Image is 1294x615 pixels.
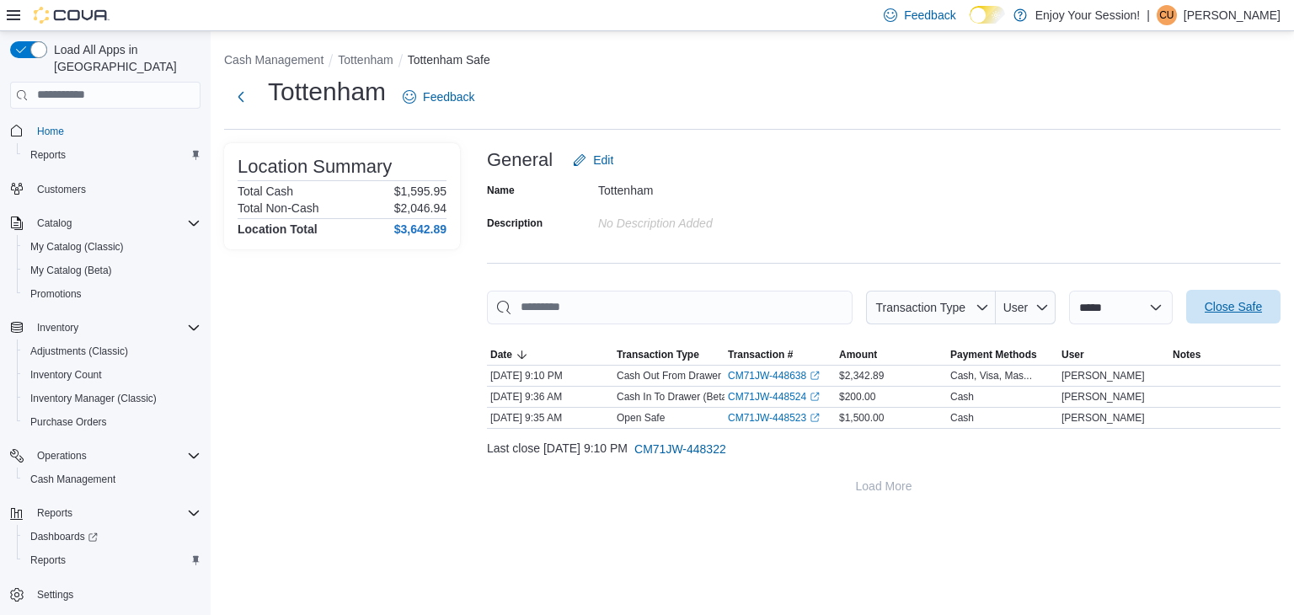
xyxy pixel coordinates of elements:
button: Inventory [30,318,85,338]
nav: An example of EuiBreadcrumbs [224,51,1281,72]
button: Transaction Type [866,291,996,324]
button: Payment Methods [947,345,1058,365]
p: $1,595.95 [394,184,446,198]
a: Settings [30,585,80,605]
span: Transaction Type [875,301,965,314]
span: Cash Management [24,469,201,489]
span: Inventory Manager (Classic) [30,392,157,405]
p: | [1147,5,1150,25]
h3: Location Summary [238,157,392,177]
p: Cash Out From Drawer (Beta) [617,369,751,382]
span: User [1003,301,1029,314]
span: Reports [30,503,201,523]
span: Reports [24,550,201,570]
a: Promotions [24,284,88,304]
button: Amount [836,345,947,365]
span: Inventory [30,318,201,338]
span: [PERSON_NAME] [1061,390,1145,404]
button: Home [3,119,207,143]
button: Reports [3,501,207,525]
span: Adjustments (Classic) [30,345,128,358]
a: Purchase Orders [24,412,114,432]
span: Purchase Orders [24,412,201,432]
div: [DATE] 9:36 AM [487,387,613,407]
a: My Catalog (Classic) [24,237,131,257]
a: Reports [24,550,72,570]
button: Transaction # [725,345,836,365]
span: Notes [1173,348,1200,361]
span: Inventory Count [24,365,201,385]
span: Settings [30,584,201,605]
span: [PERSON_NAME] [1061,369,1145,382]
span: Inventory Manager (Classic) [24,388,201,409]
div: No Description added [598,210,824,230]
a: Feedback [396,80,481,114]
button: Operations [30,446,94,466]
div: Cash [950,411,974,425]
span: Reports [30,148,66,162]
button: Operations [3,444,207,468]
span: My Catalog (Classic) [30,240,124,254]
button: Date [487,345,613,365]
button: Adjustments (Classic) [17,340,207,363]
button: Inventory [3,316,207,340]
a: Dashboards [24,527,104,547]
span: Promotions [30,287,82,301]
span: User [1061,348,1084,361]
svg: External link [810,413,820,423]
button: Reports [17,548,207,572]
a: CM71JW-448524External link [728,390,820,404]
a: Reports [24,145,72,165]
span: My Catalog (Beta) [24,260,201,281]
span: Catalog [30,213,201,233]
button: Tottenham Safe [408,53,490,67]
button: Settings [3,582,207,607]
span: Dashboards [24,527,201,547]
span: Dashboards [30,530,98,543]
span: Cash Management [30,473,115,486]
div: [DATE] 9:10 PM [487,366,613,386]
h3: General [487,150,553,170]
svg: External link [810,371,820,381]
span: Customers [30,179,201,200]
button: My Catalog (Classic) [17,235,207,259]
span: Home [37,125,64,138]
p: Open Safe [617,411,665,425]
a: CM71JW-448638External link [728,369,820,382]
span: Reports [37,506,72,520]
span: Operations [30,446,201,466]
button: Inventory Manager (Classic) [17,387,207,410]
span: Feedback [423,88,474,105]
button: Close Safe [1186,290,1281,324]
img: Cova [34,7,110,24]
button: Cash Management [17,468,207,491]
div: Tottenham [598,177,824,197]
a: Inventory Count [24,365,109,385]
button: Promotions [17,282,207,306]
p: Cash In To Drawer (Beta) [617,390,730,404]
div: Last close [DATE] 9:10 PM [487,432,1281,466]
button: Tottenham [338,53,393,67]
a: Inventory Manager (Classic) [24,388,163,409]
p: Enjoy Your Session! [1035,5,1141,25]
button: Transaction Type [613,345,725,365]
button: Reports [30,503,79,523]
span: Close Safe [1205,298,1262,315]
span: Customers [37,183,86,196]
button: Customers [3,177,207,201]
span: $2,342.89 [839,369,884,382]
label: Name [487,184,515,197]
p: [PERSON_NAME] [1184,5,1281,25]
button: Notes [1169,345,1281,365]
input: Dark Mode [970,6,1005,24]
span: Date [490,348,512,361]
a: Customers [30,179,93,200]
a: Home [30,121,71,142]
div: [DATE] 9:35 AM [487,408,613,428]
div: Cash [950,390,974,404]
span: Edit [593,152,613,168]
span: Adjustments (Classic) [24,341,201,361]
h4: Location Total [238,222,318,236]
h6: Total Cash [238,184,293,198]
